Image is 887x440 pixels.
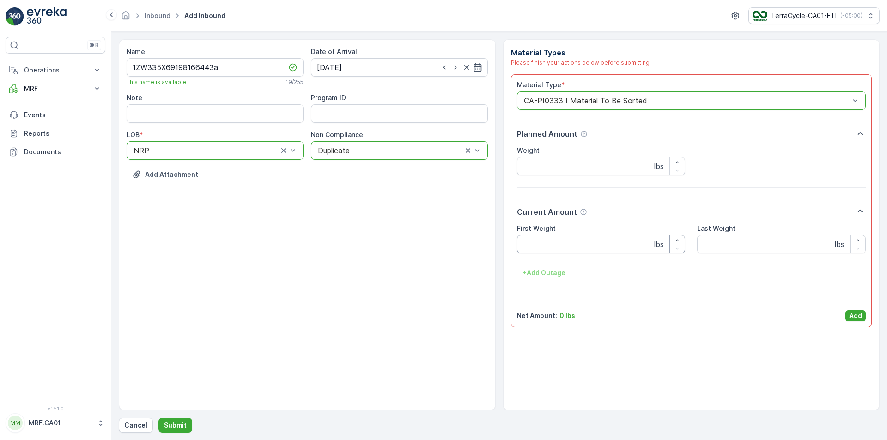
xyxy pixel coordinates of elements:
[522,268,565,277] p: + Add Outage
[517,81,561,89] label: Material Type
[311,58,488,77] input: dd/mm/yyyy
[6,79,105,98] button: MRF
[654,161,664,172] p: lbs
[517,311,557,320] p: Net Amount :
[580,208,587,216] div: Help Tooltip Icon
[748,7,880,24] button: TerraCycle-CA01-FTI(-05:00)
[119,418,153,433] button: Cancel
[286,78,304,86] p: 19 / 255
[24,110,102,120] p: Events
[6,106,105,124] a: Events
[311,94,346,102] label: Program ID
[840,12,863,19] p: ( -05:00 )
[24,129,102,138] p: Reports
[24,147,102,157] p: Documents
[6,406,105,411] span: v 1.51.0
[6,61,105,79] button: Operations
[849,311,862,320] p: Add
[311,131,363,139] label: Non Compliance
[511,47,872,58] p: Material Types
[517,265,571,280] button: +Add Outage
[697,224,735,232] label: Last Weight
[145,170,198,179] p: Add Attachment
[517,146,540,154] label: Weight
[771,11,837,20] p: TerraCycle-CA01-FTI
[127,167,204,182] button: Upload File
[127,48,145,55] label: Name
[753,11,767,21] img: TC_BVHiTW6.png
[517,128,577,139] p: Planned Amount
[6,143,105,161] a: Documents
[182,11,227,20] span: Add Inbound
[517,224,556,232] label: First Weight
[6,124,105,143] a: Reports
[127,131,140,139] label: LOB
[158,418,192,433] button: Submit
[121,14,131,22] a: Homepage
[845,310,866,321] button: Add
[90,42,99,49] p: ⌘B
[24,66,87,75] p: Operations
[6,7,24,26] img: logo
[145,12,170,19] a: Inbound
[6,413,105,433] button: MMMRF.CA01
[8,416,23,430] div: MM
[654,239,664,250] p: lbs
[29,418,92,428] p: MRF.CA01
[517,206,577,217] p: Current Amount
[580,130,588,138] div: Help Tooltip Icon
[124,421,147,430] p: Cancel
[311,48,357,55] label: Date of Arrival
[127,78,186,86] span: This name is available
[27,7,67,26] img: logo_light-DOdMpM7g.png
[835,239,844,250] p: lbs
[511,58,872,67] div: Please finish your actions below before submitting.
[127,94,142,102] label: Note
[24,84,87,93] p: MRF
[559,311,575,320] p: 0 lbs
[164,421,187,430] p: Submit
